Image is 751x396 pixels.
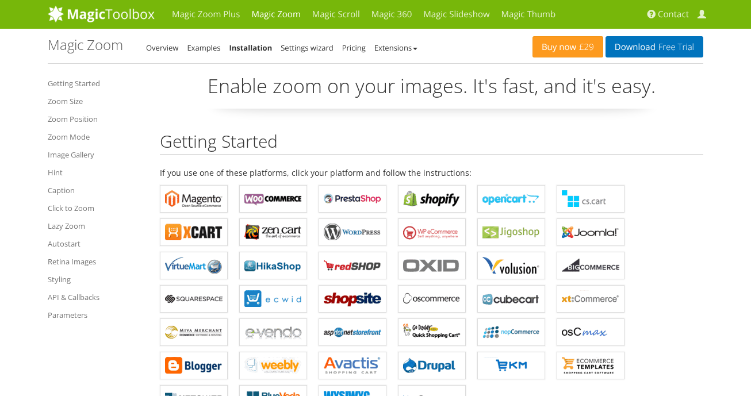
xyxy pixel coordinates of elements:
[398,218,466,246] a: Magic Zoom for WP e-Commerce
[557,285,624,313] a: Magic Zoom for xt:Commerce
[477,185,545,213] a: Magic Zoom for OpenCart
[48,183,143,197] a: Caption
[244,224,302,241] b: Magic Zoom for Zen Cart
[244,257,302,274] b: Magic Zoom for HikaShop
[319,185,386,213] a: Magic Zoom for PrestaShop
[576,43,594,52] span: £29
[48,37,123,52] h1: Magic Zoom
[239,285,307,313] a: Magic Zoom for ECWID
[562,290,619,307] b: Magic Zoom for xt:Commerce
[324,257,381,274] b: Magic Zoom for redSHOP
[244,190,302,207] b: Magic Zoom for WooCommerce
[482,224,540,241] b: Magic Zoom for Jigoshop
[324,224,381,241] b: Magic Zoom for WordPress
[398,285,466,313] a: Magic Zoom for osCommerce
[319,218,386,246] a: Magic Zoom for WordPress
[403,357,461,374] b: Magic Zoom for Drupal
[165,324,223,341] b: Magic Zoom for Miva Merchant
[606,36,703,57] a: DownloadFree Trial
[398,318,466,346] a: Magic Zoom for GoDaddy Shopping Cart
[244,324,302,341] b: Magic Zoom for e-vendo
[658,9,689,20] span: Contact
[319,252,386,279] a: Magic Zoom for redSHOP
[324,190,381,207] b: Magic Zoom for PrestaShop
[562,357,619,374] b: Magic Zoom for ecommerce Templates
[562,224,619,241] b: Magic Zoom for Joomla
[229,43,272,53] a: Installation
[48,290,143,304] a: API & Callbacks
[187,43,220,53] a: Examples
[48,272,143,286] a: Styling
[398,185,466,213] a: Magic Zoom for Shopify
[165,224,223,241] b: Magic Zoom for X-Cart
[160,218,228,246] a: Magic Zoom for X-Cart
[403,324,461,341] b: Magic Zoom for GoDaddy Shopping Cart
[48,76,143,90] a: Getting Started
[244,357,302,374] b: Magic Zoom for Weebly
[403,290,461,307] b: Magic Zoom for osCommerce
[557,352,624,379] a: Magic Zoom for ecommerce Templates
[398,352,466,379] a: Magic Zoom for Drupal
[403,224,461,241] b: Magic Zoom for WP e-Commerce
[160,166,703,179] p: If you use one of these platforms, click your platform and follow the instructions:
[146,43,178,53] a: Overview
[477,285,545,313] a: Magic Zoom for CubeCart
[160,352,228,379] a: Magic Zoom for Blogger
[239,252,307,279] a: Magic Zoom for HikaShop
[160,185,228,213] a: Magic Zoom for Magento
[165,290,223,307] b: Magic Zoom for Squarespace
[160,252,228,279] a: Magic Zoom for VirtueMart
[398,252,466,279] a: Magic Zoom for OXID
[324,290,381,307] b: Magic Zoom for ShopSite
[48,237,143,251] a: Autostart
[319,352,386,379] a: Magic Zoom for Avactis
[239,352,307,379] a: Magic Zoom for Weebly
[477,352,545,379] a: Magic Zoom for EKM
[562,324,619,341] b: Magic Zoom for osCMax
[319,285,386,313] a: Magic Zoom for ShopSite
[48,219,143,233] a: Lazy Zoom
[482,290,540,307] b: Magic Zoom for CubeCart
[239,218,307,246] a: Magic Zoom for Zen Cart
[48,94,143,108] a: Zoom Size
[403,190,461,207] b: Magic Zoom for Shopify
[160,285,228,313] a: Magic Zoom for Squarespace
[160,72,703,109] p: Enable zoom on your images. It's fast, and it's easy.
[165,357,223,374] b: Magic Zoom for Blogger
[477,252,545,279] a: Magic Zoom for Volusion
[482,190,540,207] b: Magic Zoom for OpenCart
[477,218,545,246] a: Magic Zoom for Jigoshop
[48,201,143,215] a: Click to Zoom
[239,318,307,346] a: Magic Zoom for e-vendo
[557,185,624,213] a: Magic Zoom for CS-Cart
[557,252,624,279] a: Magic Zoom for Bigcommerce
[656,43,694,52] span: Free Trial
[557,318,624,346] a: Magic Zoom for osCMax
[319,318,386,346] a: Magic Zoom for AspDotNetStorefront
[477,318,545,346] a: Magic Zoom for nopCommerce
[48,166,143,179] a: Hint
[160,132,703,155] h2: Getting Started
[482,324,540,341] b: Magic Zoom for nopCommerce
[374,43,417,53] a: Extensions
[160,318,228,346] a: Magic Zoom for Miva Merchant
[482,357,540,374] b: Magic Zoom for EKM
[562,257,619,274] b: Magic Zoom for Bigcommerce
[165,257,223,274] b: Magic Zoom for VirtueMart
[324,324,381,341] b: Magic Zoom for AspDotNetStorefront
[532,36,603,57] a: Buy now£29
[48,112,143,126] a: Zoom Position
[403,257,461,274] b: Magic Zoom for OXID
[48,5,155,22] img: MagicToolbox.com - Image tools for your website
[165,190,223,207] b: Magic Zoom for Magento
[324,357,381,374] b: Magic Zoom for Avactis
[244,290,302,307] b: Magic Zoom for ECWID
[281,43,334,53] a: Settings wizard
[48,308,143,322] a: Parameters
[342,43,366,53] a: Pricing
[557,218,624,246] a: Magic Zoom for Joomla
[482,257,540,274] b: Magic Zoom for Volusion
[239,185,307,213] a: Magic Zoom for WooCommerce
[48,130,143,144] a: Zoom Mode
[562,190,619,207] b: Magic Zoom for CS-Cart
